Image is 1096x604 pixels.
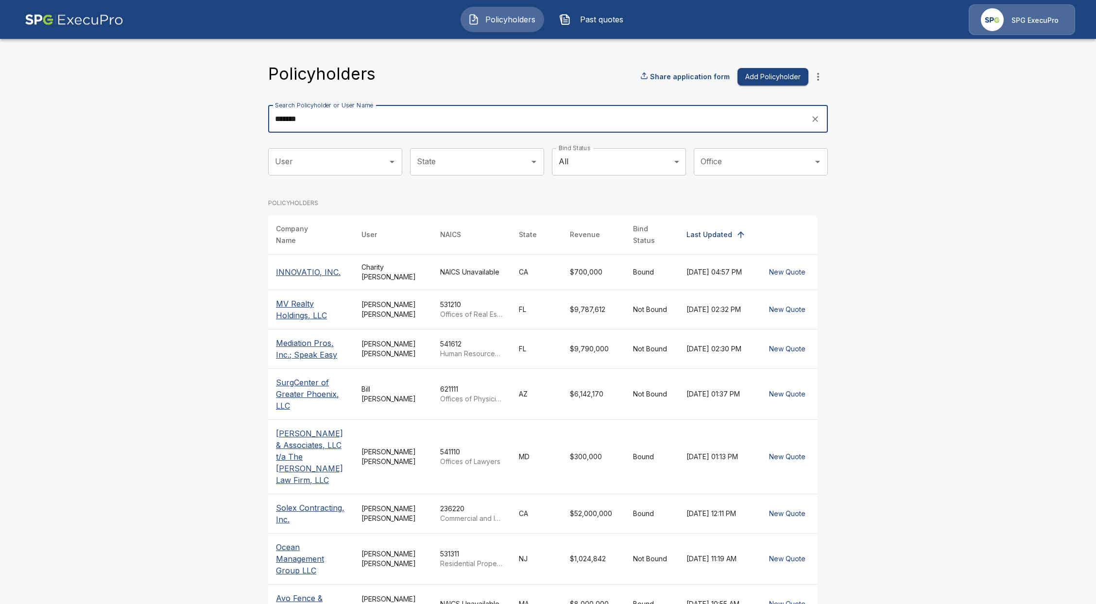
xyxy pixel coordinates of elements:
[276,223,328,246] div: Company Name
[361,549,425,569] div: [PERSON_NAME] [PERSON_NAME]
[527,155,541,169] button: Open
[625,368,679,419] td: Not Bound
[765,263,809,281] button: New Quote
[361,300,425,319] div: [PERSON_NAME] [PERSON_NAME]
[625,215,679,255] th: Bind Status
[268,199,817,207] p: POLICYHOLDERS
[440,447,503,466] div: 541110
[559,144,590,152] label: Bind Status
[511,368,562,419] td: AZ
[511,494,562,533] td: CA
[361,339,425,359] div: [PERSON_NAME] [PERSON_NAME]
[361,229,377,241] div: User
[679,533,757,584] td: [DATE] 11:19 AM
[625,329,679,368] td: Not Bound
[276,541,346,576] p: Ocean Management Group LLC
[361,447,425,466] div: [PERSON_NAME] [PERSON_NAME]
[440,457,503,466] p: Offices of Lawyers
[679,329,757,368] td: [DATE] 02:30 PM
[552,7,635,32] button: Past quotes IconPast quotes
[765,448,809,466] button: New Quote
[440,384,503,404] div: 621111
[570,229,600,241] div: Revenue
[562,533,625,584] td: $1,024,842
[511,290,562,329] td: FL
[737,68,808,86] button: Add Policyholder
[679,494,757,533] td: [DATE] 12:11 PM
[686,229,732,241] div: Last Updated
[461,7,544,32] button: Policyholders IconPolicyholders
[511,533,562,584] td: NJ
[25,4,123,35] img: AA Logo
[276,337,346,361] p: Mediation Pros, Inc.; Speak Easy
[440,559,503,569] p: Residential Property Managers
[276,428,346,486] p: [PERSON_NAME] & Associates, LLC t/a The [PERSON_NAME] Law Firm, LLC
[276,266,346,278] p: INNOVATIO, INC.
[562,419,625,494] td: $300,000
[1011,16,1059,25] p: SPG ExecuPro
[268,64,376,84] h4: Policyholders
[562,254,625,290] td: $700,000
[562,329,625,368] td: $9,790,000
[765,301,809,319] button: New Quote
[361,262,425,282] div: Charity [PERSON_NAME]
[679,368,757,419] td: [DATE] 01:37 PM
[440,229,461,241] div: NAICS
[511,329,562,368] td: FL
[969,4,1075,35] a: Agency IconSPG ExecuPro
[440,310,503,319] p: Offices of Real Estate Agents and Brokers
[440,349,503,359] p: Human Resources Consulting Services
[519,229,537,241] div: State
[276,377,346,412] p: SurgCenter of Greater Phoenix, LLC
[765,505,809,523] button: New Quote
[808,67,828,86] button: more
[559,14,571,25] img: Past quotes Icon
[765,385,809,403] button: New Quote
[625,494,679,533] td: Bound
[625,254,679,290] td: Bound
[361,504,425,523] div: [PERSON_NAME] [PERSON_NAME]
[562,368,625,419] td: $6,142,170
[385,155,399,169] button: Open
[440,339,503,359] div: 541612
[765,550,809,568] button: New Quote
[562,494,625,533] td: $52,000,000
[440,300,503,319] div: 531210
[650,71,730,82] p: Share application form
[734,68,808,86] a: Add Policyholder
[440,549,503,569] div: 531311
[679,254,757,290] td: [DATE] 04:57 PM
[575,14,628,25] span: Past quotes
[361,384,425,404] div: Bill [PERSON_NAME]
[440,514,503,523] p: Commercial and Institutional Building Construction
[625,419,679,494] td: Bound
[562,290,625,329] td: $9,787,612
[483,14,537,25] span: Policyholders
[432,254,511,290] td: NAICS Unavailable
[440,504,503,523] div: 236220
[275,101,373,109] label: Search Policyholder or User Name
[511,254,562,290] td: CA
[276,298,346,321] p: MV Realty Holdings, LLC
[440,394,503,404] p: Offices of Physicians (except Mental Health Specialists)
[765,340,809,358] button: New Quote
[468,14,479,25] img: Policyholders Icon
[679,419,757,494] td: [DATE] 01:13 PM
[808,112,822,126] button: clear search
[552,148,686,175] div: All
[811,155,824,169] button: Open
[276,502,346,525] p: Solex Contracting, Inc.
[625,290,679,329] td: Not Bound
[625,533,679,584] td: Not Bound
[981,8,1004,31] img: Agency Icon
[511,419,562,494] td: MD
[679,290,757,329] td: [DATE] 02:32 PM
